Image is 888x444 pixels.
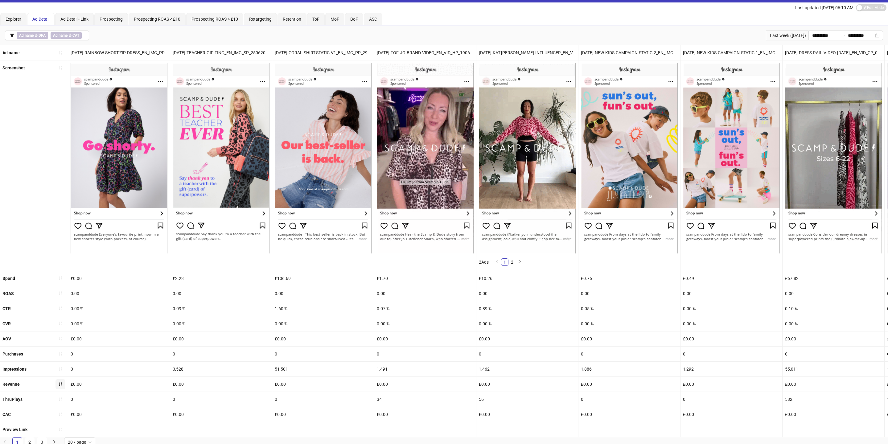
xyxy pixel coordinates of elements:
[578,271,680,286] div: £0.76
[578,316,680,331] div: 0.00 %
[374,45,476,60] div: [DATE]-TOF-JO-BRAND-VIDEO_EN_VID_HP_19062025_F_CC_None_USP8_JO-FOUNDER – Copy
[374,331,476,346] div: £0.00
[495,260,499,263] span: left
[272,407,374,422] div: £0.00
[476,301,578,316] div: 0.89 %
[10,33,14,38] span: filter
[476,347,578,361] div: 0
[680,45,782,60] div: [DATE]-NEW-KIDS-CAMPAIGN-STATIC-1_EN_IMG_CP_17062025_F_CC_SC1_USP11_KIDSCOLLECTION
[476,286,578,301] div: 0.00
[374,347,476,361] div: 0
[783,392,884,407] div: 582
[170,377,272,392] div: £0.00
[170,316,272,331] div: 0.00 %
[32,17,49,22] span: Ad Detail
[170,362,272,376] div: 3,528
[72,33,79,38] b: CAT
[68,392,170,407] div: 0
[476,316,578,331] div: 0.00 %
[476,331,578,346] div: £0.00
[58,66,63,70] span: sort-ascending
[841,33,845,38] span: to
[272,377,374,392] div: £0.00
[494,258,501,266] li: Previous Page
[68,45,170,60] div: [DATE]-RAINBOW-SHORT-ZIP-DRESS_EN_IMG_PP_10062025_F_CC_SC1_USP11_DRESSES
[479,260,489,265] span: 2 Ads
[272,331,374,346] div: £0.00
[272,286,374,301] div: 0.00
[19,33,34,38] b: Ad name
[2,65,25,70] b: Screenshot
[58,306,63,310] span: sort-ascending
[272,45,374,60] div: [DATE]-CORAL-SHIRT-STATIC-V1_EN_IMG_PP_29052025_F_CC_SC1_USP14_SHIRTS
[3,440,7,444] span: left
[680,362,782,376] div: 1,292
[58,397,63,401] span: sort-ascending
[272,271,374,286] div: £106.69
[766,31,808,40] div: Last week ([DATE])
[374,316,476,331] div: 0.00 %
[783,331,884,346] div: £0.00
[60,17,88,22] span: Ad Detail - Link
[331,17,339,22] span: MoF
[783,316,884,331] div: 0.00 %
[68,286,170,301] div: 0.00
[374,286,476,301] div: 0.00
[476,407,578,422] div: £0.00
[680,286,782,301] div: 0.00
[312,17,319,22] span: ToF
[783,301,884,316] div: 0.10 %
[173,63,269,253] img: Screenshot 120229518375020005
[476,45,578,60] div: [DATE]-KAT-[PERSON_NAME]-INFLUENCER_EN_VID_SP_23072025_F_CC_SC12_USP7_KAT-[PERSON_NAME]
[581,63,678,253] img: Screenshot 120229518372930005
[249,17,272,22] span: Retargeting
[68,377,170,392] div: £0.00
[68,362,170,376] div: 0
[516,258,523,266] button: right
[377,63,474,253] img: Screenshot 120228771206820005
[2,427,27,432] b: Preview Link
[134,17,180,22] span: Prospecting ROAS < £10
[785,63,882,253] img: Screenshot 120229959130620005
[2,276,15,281] b: Spend
[476,377,578,392] div: £0.00
[795,5,853,10] span: Last updated [DATE] 06:10 AM
[52,440,56,444] span: right
[58,291,63,295] span: sort-ascending
[71,63,167,253] img: Screenshot 120228283175780005
[516,258,523,266] li: Next Page
[283,17,301,22] span: Retention
[68,407,170,422] div: £0.00
[374,301,476,316] div: 0.07 %
[39,33,46,38] b: DPA
[680,316,782,331] div: 0.00 %
[374,407,476,422] div: £0.00
[58,382,63,386] span: sort-ascending
[841,33,845,38] span: swap-right
[170,407,272,422] div: £0.00
[2,50,20,55] b: Ad name
[272,301,374,316] div: 1.60 %
[494,258,501,266] button: left
[2,336,11,341] b: AOV
[680,301,782,316] div: 0.00 %
[2,367,27,372] b: Impressions
[501,259,508,265] a: 1
[508,258,516,266] li: 2
[578,362,680,376] div: 1,886
[476,271,578,286] div: £10.26
[68,331,170,346] div: £0.00
[2,397,23,402] b: ThruPlays
[5,31,89,40] button: Ad name ∌ DPAAd name ∌ CAT
[369,17,377,22] span: ASC
[170,347,272,361] div: 0
[578,407,680,422] div: £0.00
[170,45,272,60] div: [DATE]-TEACHER-GIFITING_EN_IMG_SP_25062025_F_CC_SC1_USP16_TEACHERGIFTING
[2,306,11,311] b: CTR
[374,271,476,286] div: £1.70
[374,362,476,376] div: 1,491
[783,407,884,422] div: £0.00
[374,392,476,407] div: 34
[170,301,272,316] div: 0.09 %
[58,276,63,280] span: sort-ascending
